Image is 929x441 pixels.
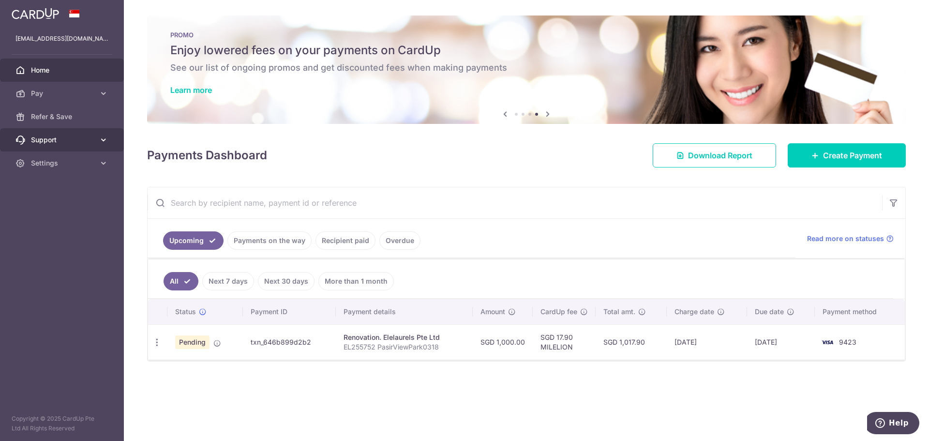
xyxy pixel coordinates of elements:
span: Status [175,307,196,317]
span: CardUp fee [540,307,577,317]
iframe: Opens a widget where you can find more information [867,412,919,436]
p: PROMO [170,31,883,39]
td: [DATE] [747,324,815,360]
p: [EMAIL_ADDRESS][DOMAIN_NAME] [15,34,108,44]
input: Search by recipient name, payment id or reference [148,187,882,218]
td: SGD 1,017.90 [596,324,667,360]
span: Pending [175,335,210,349]
a: Download Report [653,143,776,167]
span: Charge date [674,307,714,317]
a: Read more on statuses [807,234,894,243]
a: Next 30 days [258,272,315,290]
a: Create Payment [788,143,906,167]
td: SGD 17.90 MILELION [533,324,596,360]
a: Overdue [379,231,420,250]
a: Next 7 days [202,272,254,290]
a: Upcoming [163,231,224,250]
p: EL255752 PasirViewPark0318 [344,342,465,352]
span: Due date [755,307,784,317]
h5: Enjoy lowered fees on your payments on CardUp [170,43,883,58]
span: Pay [31,89,95,98]
td: txn_646b899d2b2 [243,324,336,360]
span: Home [31,65,95,75]
span: Download Report [688,150,752,161]
th: Payment ID [243,299,336,324]
td: SGD 1,000.00 [473,324,533,360]
th: Payment details [336,299,473,324]
img: Bank Card [818,336,837,348]
span: Create Payment [823,150,882,161]
h6: See our list of ongoing promos and get discounted fees when making payments [170,62,883,74]
th: Payment method [815,299,905,324]
a: More than 1 month [318,272,394,290]
span: Amount [480,307,505,317]
a: All [164,272,198,290]
span: 9423 [839,338,856,346]
div: Renovation. Elelaurels Pte Ltd [344,333,465,342]
span: Total amt. [603,307,635,317]
span: Read more on statuses [807,234,884,243]
a: Learn more [170,85,212,95]
a: Payments on the way [227,231,312,250]
span: Support [31,135,95,145]
a: Recipient paid [315,231,375,250]
span: Settings [31,158,95,168]
span: Refer & Save [31,112,95,122]
img: Latest Promos banner [147,15,906,124]
h4: Payments Dashboard [147,147,267,164]
img: CardUp [12,8,59,19]
td: [DATE] [667,324,748,360]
